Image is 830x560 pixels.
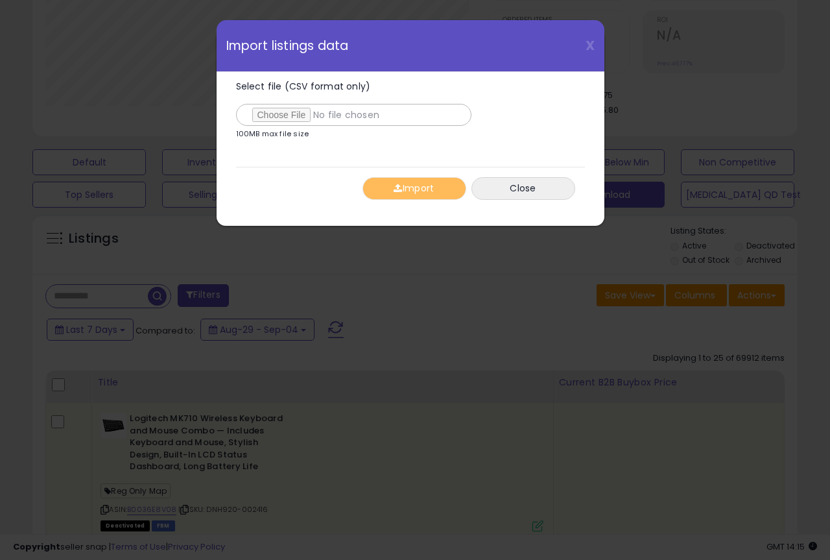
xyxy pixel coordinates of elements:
[471,177,575,200] button: Close
[236,80,371,93] span: Select file (CSV format only)
[586,36,595,55] span: X
[226,40,349,52] span: Import listings data
[236,130,309,138] p: 100MB max file size
[362,177,466,200] button: Import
